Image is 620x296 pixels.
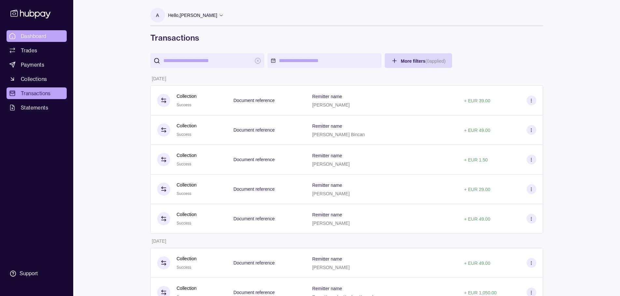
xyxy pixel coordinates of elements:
[7,59,67,71] a: Payments
[312,153,342,158] p: Remitter name
[425,58,446,64] p: ( 0 applied)
[464,157,488,162] p: + EUR 1.50
[312,191,350,196] p: [PERSON_NAME]
[7,267,67,280] a: Support
[464,261,490,266] p: + EUR 49.00
[156,12,159,19] p: A
[177,122,197,129] p: Collection
[312,102,350,108] p: [PERSON_NAME]
[385,53,452,68] button: More filters(0applied)
[152,76,166,81] p: [DATE]
[312,132,365,137] p: [PERSON_NAME] Bincan
[7,45,67,56] a: Trades
[177,132,191,137] span: Success
[177,191,191,196] span: Success
[21,61,44,69] span: Payments
[464,216,490,222] p: + EUR 49.00
[401,58,446,64] span: More filters
[177,181,197,188] p: Collection
[177,285,197,292] p: Collection
[233,127,275,133] p: Document reference
[464,128,490,133] p: + EUR 49.00
[7,102,67,113] a: Statements
[177,221,191,225] span: Success
[464,187,490,192] p: + EUR 29.00
[233,187,275,192] p: Document reference
[233,290,275,295] p: Document reference
[312,94,342,99] p: Remitter name
[312,183,342,188] p: Remitter name
[312,286,342,291] p: Remitter name
[7,87,67,99] a: Transactions
[312,256,342,262] p: Remitter name
[177,103,191,107] span: Success
[233,98,275,103] p: Document reference
[21,104,48,111] span: Statements
[177,162,191,166] span: Success
[312,221,350,226] p: [PERSON_NAME]
[21,89,51,97] span: Transactions
[150,32,543,43] h1: Transactions
[152,238,166,244] p: [DATE]
[464,290,497,295] p: + EUR 1,050.00
[312,265,350,270] p: [PERSON_NAME]
[464,98,490,103] p: + EUR 39.00
[7,30,67,42] a: Dashboard
[20,270,38,277] div: Support
[312,123,342,129] p: Remitter name
[233,216,275,221] p: Document reference
[233,260,275,265] p: Document reference
[177,255,197,262] p: Collection
[21,75,47,83] span: Collections
[168,12,217,19] p: Hello, [PERSON_NAME]
[312,161,350,167] p: [PERSON_NAME]
[7,73,67,85] a: Collections
[21,46,37,54] span: Trades
[312,212,342,217] p: Remitter name
[177,93,197,100] p: Collection
[177,211,197,218] p: Collection
[163,53,251,68] input: search
[177,152,197,159] p: Collection
[21,32,47,40] span: Dashboard
[233,157,275,162] p: Document reference
[177,265,191,270] span: Success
